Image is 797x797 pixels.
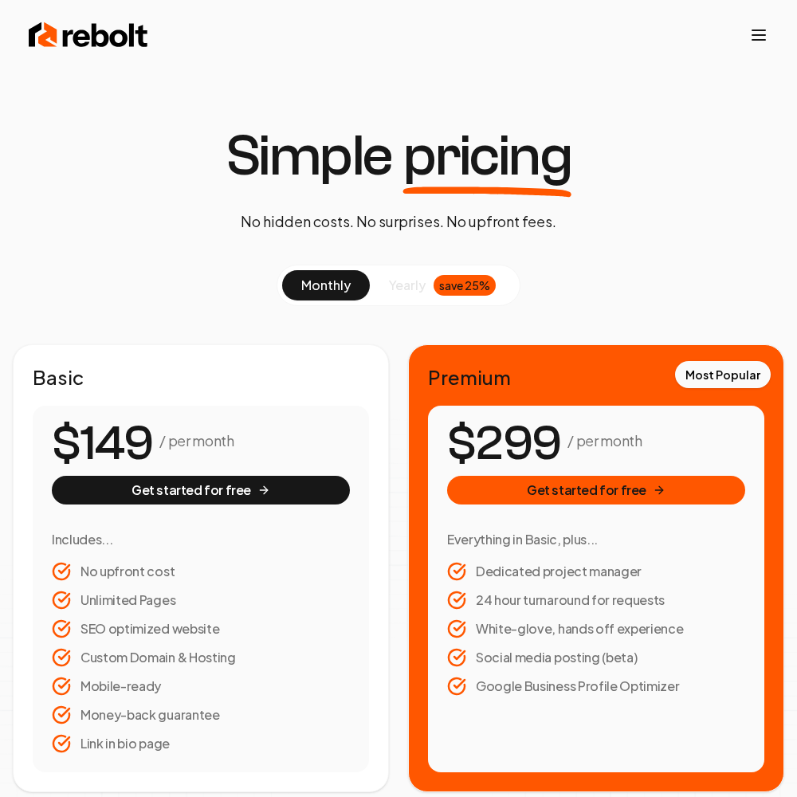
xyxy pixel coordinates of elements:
[434,275,496,296] div: save 25%
[447,591,745,610] li: 24 hour turnaround for requests
[447,648,745,667] li: Social media posting (beta)
[52,677,350,696] li: Mobile-ready
[447,562,745,581] li: Dedicated project manager
[226,128,572,185] h1: Simple
[447,619,745,638] li: White-glove, hands off experience
[52,562,350,581] li: No upfront cost
[675,361,771,388] div: Most Popular
[52,734,350,753] li: Link in bio page
[428,364,764,390] h2: Premium
[389,276,426,295] span: yearly
[52,648,350,667] li: Custom Domain & Hosting
[52,619,350,638] li: SEO optimized website
[52,476,350,505] button: Get started for free
[241,210,556,233] p: No hidden costs. No surprises. No upfront fees.
[447,530,745,549] h3: Everything in Basic, plus...
[282,270,370,300] button: monthly
[33,364,369,390] h2: Basic
[567,430,642,452] p: / per month
[447,677,745,696] li: Google Business Profile Optimizer
[447,476,745,505] button: Get started for free
[52,591,350,610] li: Unlimited Pages
[29,19,148,51] img: Rebolt Logo
[159,430,234,452] p: / per month
[447,408,561,480] number-flow-react: $299
[749,26,768,45] button: Toggle mobile menu
[52,408,153,480] number-flow-react: $149
[52,530,350,549] h3: Includes...
[301,277,351,293] span: monthly
[370,270,515,300] button: yearlysave 25%
[403,128,572,185] span: pricing
[52,705,350,724] li: Money-back guarantee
